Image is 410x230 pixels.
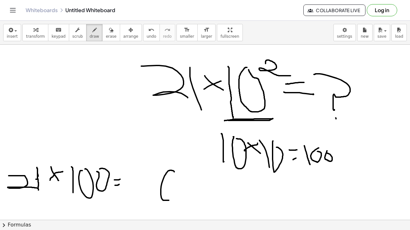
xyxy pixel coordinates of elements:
span: draw [90,34,99,39]
button: fullscreen [217,24,242,41]
span: arrange [123,34,138,39]
span: insert [7,34,18,39]
button: Toggle navigation [8,5,18,15]
span: new [361,34,369,39]
button: redoredo [160,24,175,41]
span: load [395,34,403,39]
i: format_size [184,26,190,34]
button: draw [86,24,103,41]
button: Collaborate Live [303,4,365,16]
button: undoundo [143,24,160,41]
button: Log in [367,4,397,16]
span: erase [106,34,116,39]
span: smaller [180,34,194,39]
button: erase [102,24,120,41]
span: fullscreen [220,34,239,39]
button: format_sizesmaller [176,24,198,41]
a: Whiteboards [26,7,58,13]
button: arrange [120,24,142,41]
i: undo [148,26,154,34]
span: redo [163,34,172,39]
button: save [374,24,390,41]
span: keypad [52,34,66,39]
span: save [377,34,386,39]
i: redo [164,26,170,34]
button: settings [333,24,356,41]
span: scrub [72,34,83,39]
span: settings [337,34,352,39]
button: new [357,24,373,41]
span: larger [201,34,212,39]
i: keyboard [55,26,61,34]
button: keyboardkeypad [48,24,69,41]
button: scrub [69,24,86,41]
button: load [391,24,407,41]
span: transform [26,34,45,39]
span: undo [147,34,156,39]
button: format_sizelarger [197,24,216,41]
span: Collaborate Live [309,7,360,13]
button: transform [22,24,48,41]
i: format_size [203,26,209,34]
button: insert [3,24,21,41]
